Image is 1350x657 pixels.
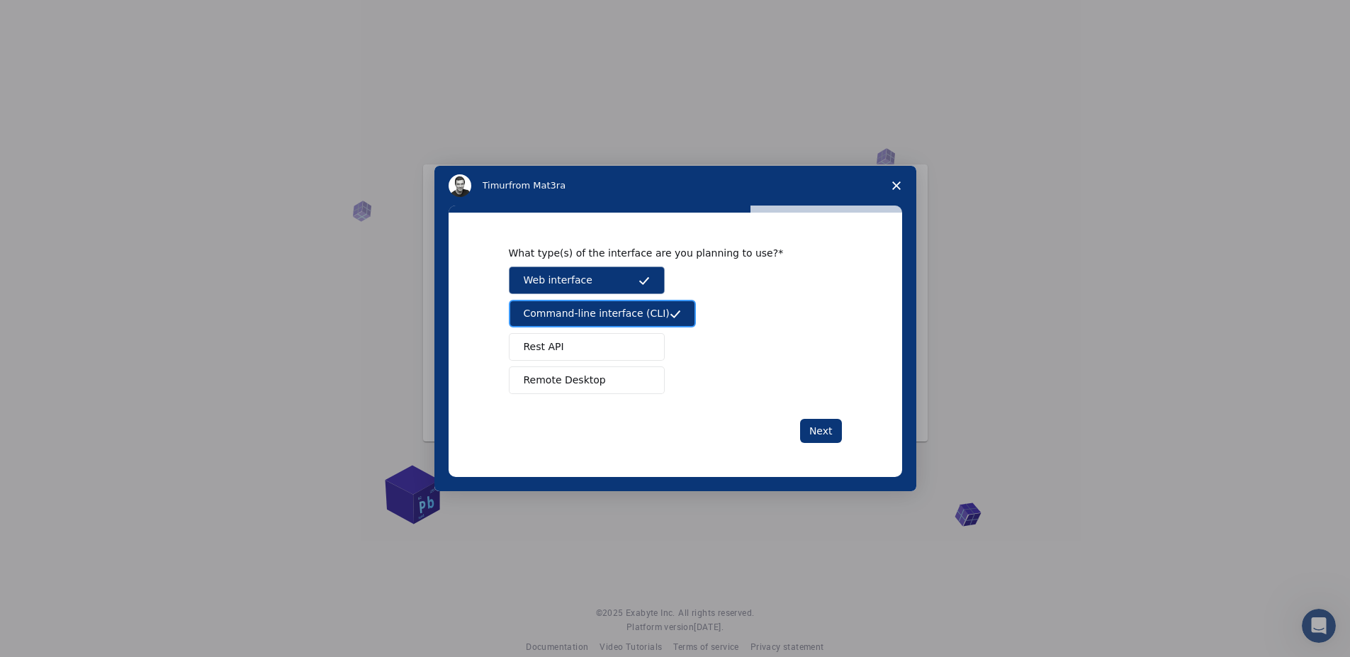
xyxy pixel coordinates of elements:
[524,273,592,288] span: Web interface
[449,174,471,197] img: Profile image for Timur
[509,247,821,259] div: What type(s) of the interface are you planning to use?
[509,180,566,191] span: from Mat3ra
[28,10,79,23] span: Support
[524,373,606,388] span: Remote Desktop
[509,266,665,294] button: Web interface
[509,333,665,361] button: Rest API
[509,300,696,327] button: Command-line interface (CLI)
[483,180,509,191] span: Timur
[524,339,564,354] span: Rest API
[877,166,916,206] span: Close survey
[800,419,842,443] button: Next
[509,366,665,394] button: Remote Desktop
[524,306,670,321] span: Command-line interface (CLI)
